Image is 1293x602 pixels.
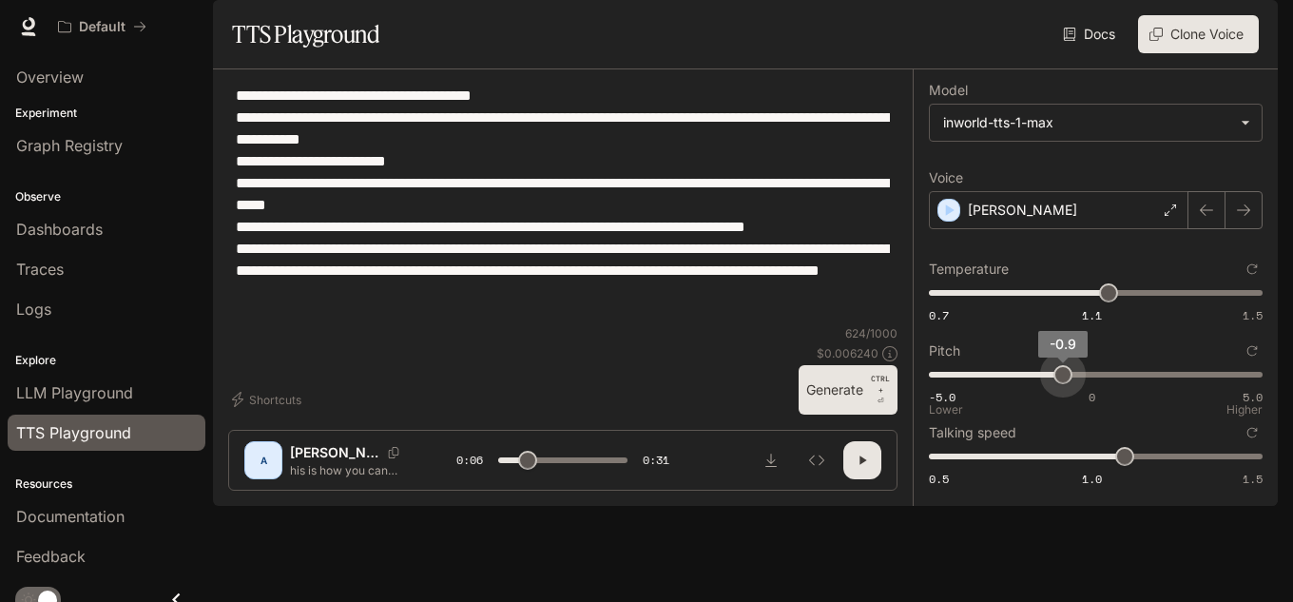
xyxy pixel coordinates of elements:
p: Voice [929,171,963,184]
div: inworld-tts-1-max [943,113,1231,132]
span: 1.1 [1082,307,1102,323]
button: All workspaces [49,8,155,46]
span: 1.5 [1243,471,1263,487]
span: -5.0 [929,389,955,405]
span: 0.5 [929,471,949,487]
div: A [248,445,279,476]
p: [PERSON_NAME] [290,443,380,462]
p: Higher [1226,404,1263,416]
a: Docs [1059,15,1123,53]
p: Pitch [929,344,960,358]
span: -0.9 [1050,336,1076,352]
span: 1.0 [1082,471,1102,487]
button: GenerateCTRL +⏎ [799,365,897,415]
p: Talking speed [929,426,1016,439]
p: ⏎ [871,373,890,407]
p: Lower [929,404,963,416]
button: Reset to default [1242,340,1263,361]
span: 1.5 [1243,307,1263,323]
button: Inspect [798,441,836,479]
span: 0:31 [643,451,669,470]
p: Default [79,19,125,35]
h1: TTS Playground [232,15,379,53]
span: 0.7 [929,307,949,323]
p: [PERSON_NAME] [968,201,1077,220]
button: Reset to default [1242,422,1263,443]
div: inworld-tts-1-max [930,105,1262,141]
button: Download audio [752,441,790,479]
span: 0:06 [456,451,483,470]
button: Copy Voice ID [380,447,407,458]
p: Temperature [929,262,1009,276]
span: 5.0 [1243,389,1263,405]
button: Reset to default [1242,259,1263,280]
p: his is how you can focus on your book!. You look stressed, sitting with a book. Your phone is buz... [290,462,411,478]
p: CTRL + [871,373,890,396]
span: 0 [1089,389,1095,405]
button: Clone Voice [1138,15,1259,53]
button: Shortcuts [228,384,309,415]
p: Model [929,84,968,97]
